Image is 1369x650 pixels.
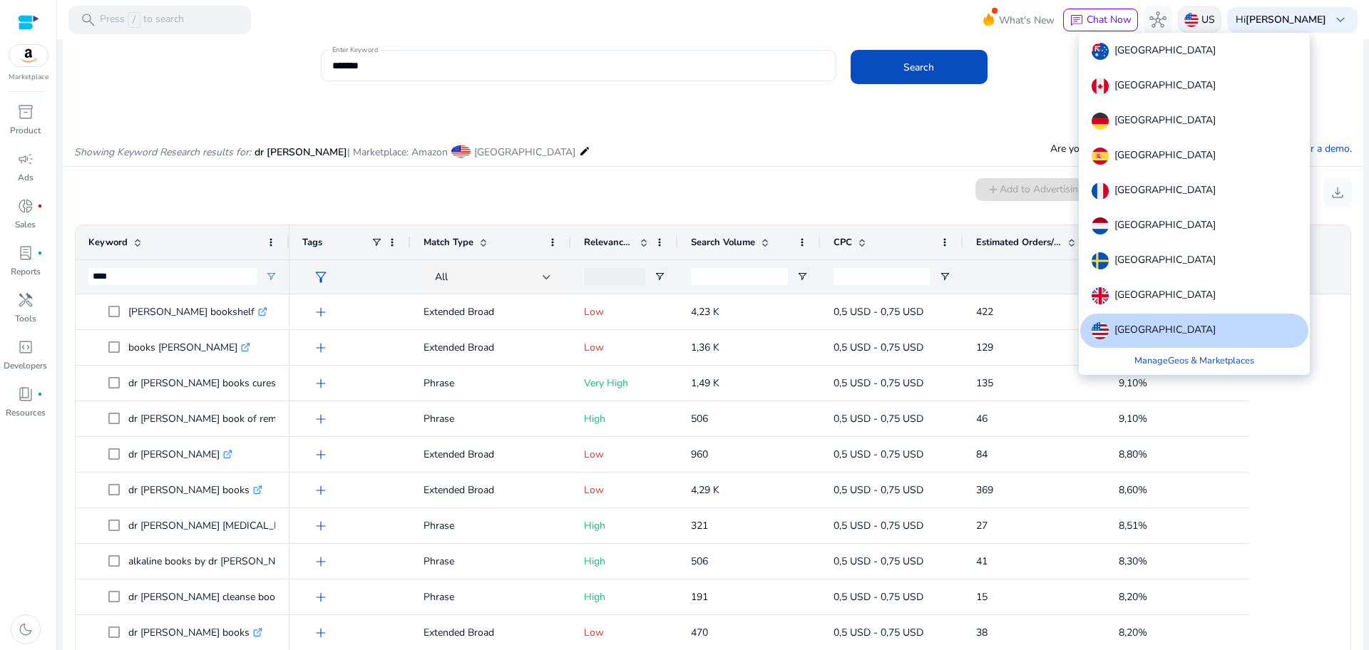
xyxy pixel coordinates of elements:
[1092,252,1109,269] img: se.svg
[1092,113,1109,130] img: de.svg
[1114,113,1216,130] p: [GEOGRAPHIC_DATA]
[1092,322,1109,339] img: us.svg
[1092,217,1109,234] img: nl.svg
[1092,287,1109,304] img: uk.svg
[1114,252,1216,269] p: [GEOGRAPHIC_DATA]
[1114,43,1216,60] p: [GEOGRAPHIC_DATA]
[1092,182,1109,200] img: fr.svg
[1123,348,1266,373] a: ManageGeos & Marketplaces
[1092,78,1109,95] img: ca.svg
[1092,43,1109,60] img: au.svg
[1114,148,1216,165] p: [GEOGRAPHIC_DATA]
[1092,148,1109,165] img: es.svg
[1114,217,1216,234] p: [GEOGRAPHIC_DATA]
[1114,182,1216,200] p: [GEOGRAPHIC_DATA]
[1114,322,1216,339] p: [GEOGRAPHIC_DATA]
[1114,287,1216,304] p: [GEOGRAPHIC_DATA]
[1114,78,1216,95] p: [GEOGRAPHIC_DATA]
